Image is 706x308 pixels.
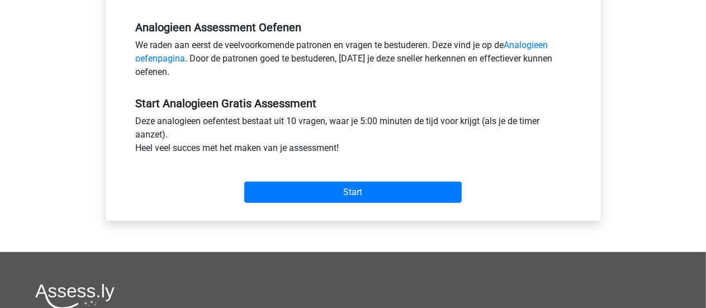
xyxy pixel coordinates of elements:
[136,21,571,34] h5: Analogieen Assessment Oefenen
[127,115,579,159] div: Deze analogieen oefentest bestaat uit 10 vragen, waar je 5:00 minuten de tijd voor krijgt (als je...
[127,39,579,83] div: We raden aan eerst de veelvoorkomende patronen en vragen te bestuderen. Deze vind je op de . Door...
[136,97,571,110] h5: Start Analogieen Gratis Assessment
[244,182,462,203] input: Start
